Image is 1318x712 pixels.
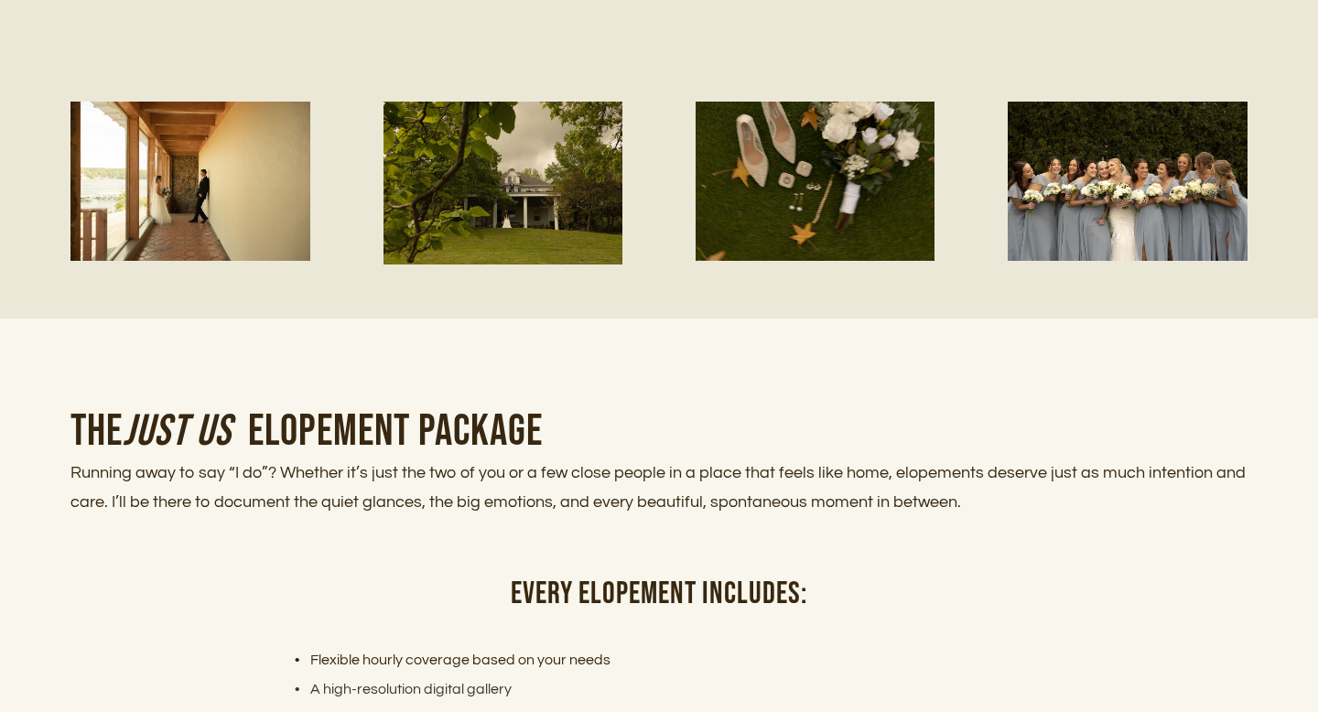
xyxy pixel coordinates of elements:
[70,102,309,261] img: A bride and groom stand in a sun-lit hallway with stone walls and wooden beams overlooking a scen...
[123,405,232,458] em: JUST US
[384,102,622,264] img: A white colonial house with columns sits on a green lawn surrounded by lush trees on an overcast ...
[288,674,1051,704] li: A high-resolution digital gallery
[70,458,1248,518] p: Running away to say “I do”? Whether it’s just the two of you or a few close people in a place tha...
[288,645,1051,674] li: Flexible hourly coverage based on your needs
[696,102,934,261] img: Black and white romantic photo of couple in wedding attire standing together in a serene meadow s...
[1008,102,1247,261] img: Wedding party wearing light gray dresses hold white bouquets while sharing a joyful moment togeth...
[70,405,1248,458] h1: The Elopement package
[266,572,1051,616] h2: Every Elopement includes:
